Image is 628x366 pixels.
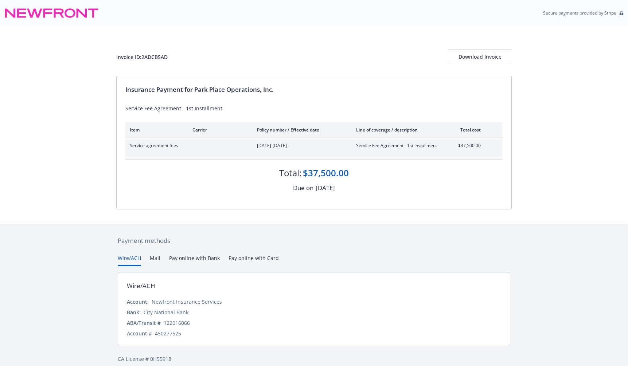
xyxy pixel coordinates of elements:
[118,355,510,363] div: CA License # 0H55918
[192,142,245,149] span: -
[453,142,481,149] span: $37,500.00
[127,281,155,291] div: Wire/ACH
[155,330,181,337] div: 450277525
[448,50,512,64] button: Download Invoice
[118,236,510,245] div: Payment methods
[303,167,349,179] div: $37,500.00
[130,142,181,149] span: Service agreement fees
[453,127,481,133] div: Total cost
[229,254,279,266] button: Pay online with Card
[127,298,149,306] div: Account:
[144,308,188,316] div: City National Bank
[127,308,141,316] div: Bank:
[356,127,442,133] div: Line of coverage / description
[127,330,152,337] div: Account #
[293,183,313,193] div: Due on
[487,142,498,154] button: expand content
[127,319,161,327] div: ABA/Transit #
[192,127,245,133] div: Carrier
[316,183,335,193] div: [DATE]
[118,254,141,266] button: Wire/ACH
[164,319,190,327] div: 122016066
[150,254,160,266] button: Mail
[257,127,344,133] div: Policy number / Effective date
[116,53,168,61] div: Invoice ID: 2ADCB5AD
[279,167,301,179] div: Total:
[125,85,503,94] div: Insurance Payment for Park Place Operations, Inc.
[356,142,442,149] span: Service Fee Agreement - 1st Installment
[125,105,503,112] div: Service Fee Agreement - 1st Installment
[257,142,344,149] span: [DATE]-[DATE]
[130,127,181,133] div: Item
[169,254,220,266] button: Pay online with Bank
[152,298,222,306] div: Newfront Insurance Services
[543,10,616,16] p: Secure payments provided by Stripe
[125,138,503,159] div: Service agreement fees-[DATE]-[DATE]Service Fee Agreement - 1st Installment$37,500.00expand content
